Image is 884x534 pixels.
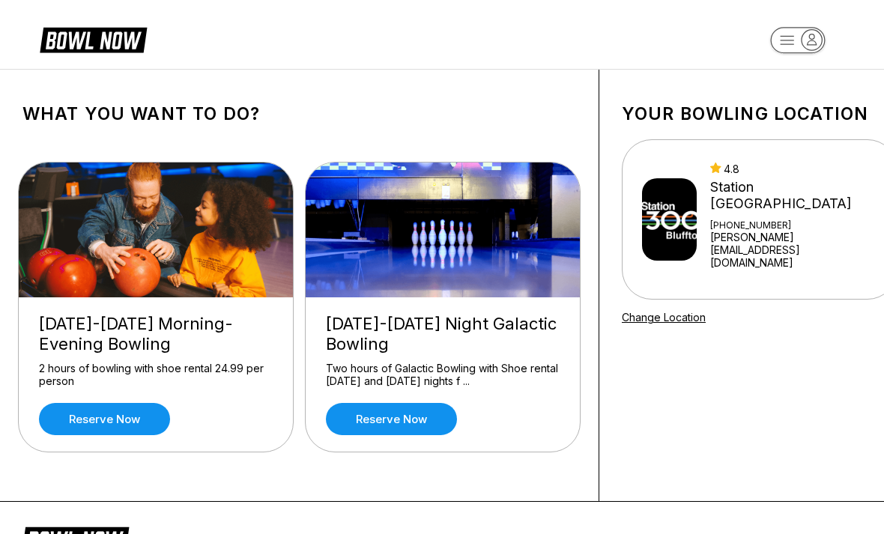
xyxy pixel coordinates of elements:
img: Station 300 Bluffton [642,178,697,261]
div: 4.8 [710,163,880,175]
img: Friday-Sunday Morning-Evening Bowling [19,163,294,297]
div: [PHONE_NUMBER] [710,219,880,231]
img: Friday-Saturday Night Galactic Bowling [306,163,581,297]
h1: What you want to do? [22,103,576,124]
a: [PERSON_NAME][EMAIL_ADDRESS][DOMAIN_NAME] [710,231,880,269]
a: Reserve now [39,403,170,435]
div: [DATE]-[DATE] Night Galactic Bowling [326,314,560,354]
div: Station [GEOGRAPHIC_DATA] [710,179,880,212]
a: Reserve now [326,403,457,435]
div: [DATE]-[DATE] Morning-Evening Bowling [39,314,273,354]
div: Two hours of Galactic Bowling with Shoe rental [DATE] and [DATE] nights f ... [326,362,560,388]
a: Change Location [622,311,706,324]
div: 2 hours of bowling with shoe rental 24.99 per person [39,362,273,388]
